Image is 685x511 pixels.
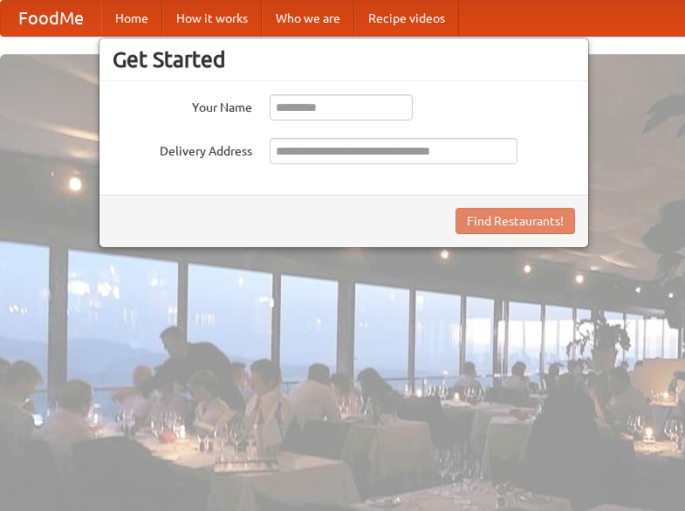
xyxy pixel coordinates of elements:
[101,1,162,36] a: Home
[113,138,252,160] label: Delivery Address
[456,208,575,234] button: Find Restaurants!
[113,94,252,116] label: Your Name
[1,1,101,36] a: FoodMe
[113,46,575,73] h3: Get Started
[354,1,459,36] a: Recipe videos
[162,1,262,36] a: How it works
[262,1,354,36] a: Who we are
